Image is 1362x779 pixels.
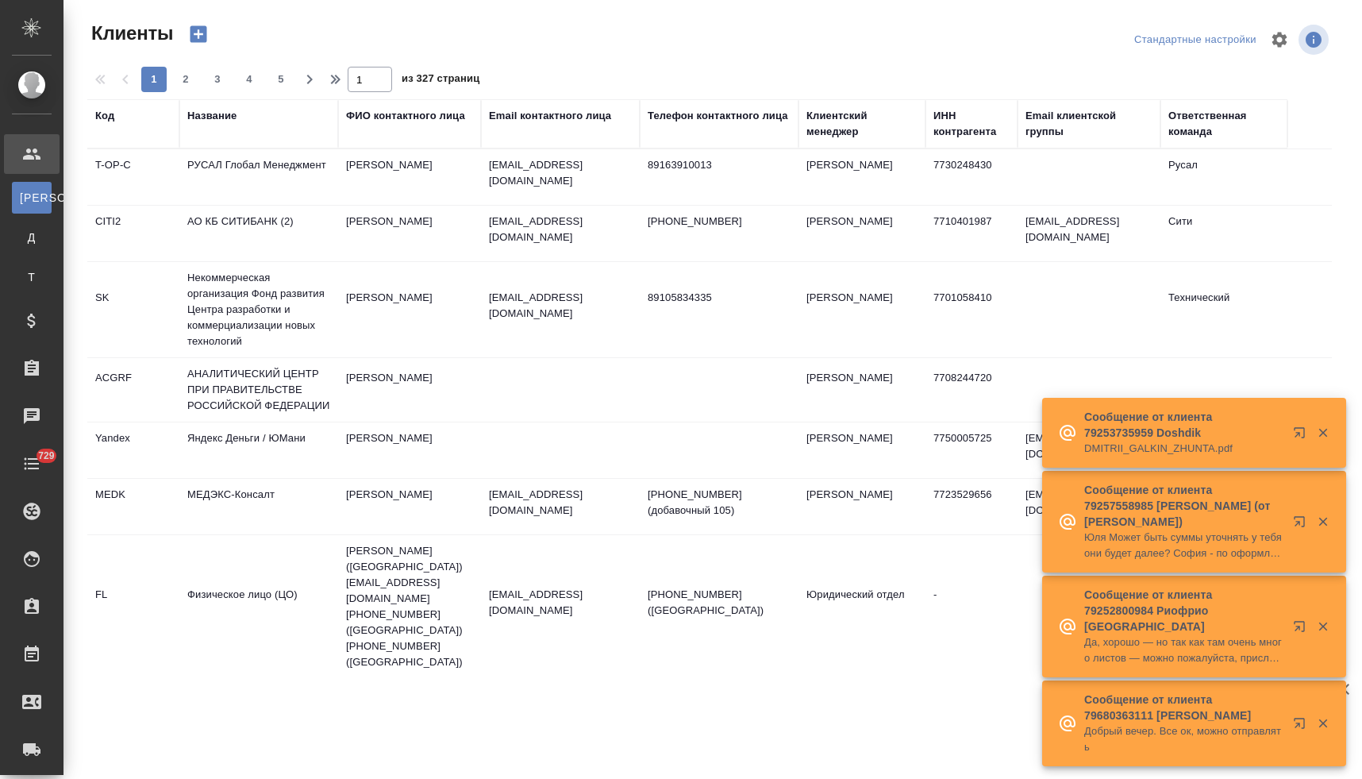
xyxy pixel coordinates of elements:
[925,282,1018,337] td: 7701058410
[798,579,925,634] td: Юридический отдел
[173,71,198,87] span: 2
[179,479,338,534] td: МЕДЭКС-Консалт
[1283,417,1322,455] button: Открыть в новой вкладке
[87,282,179,337] td: SK
[1025,108,1152,140] div: Email клиентской группы
[489,587,632,619] p: [EMAIL_ADDRESS][DOMAIN_NAME]
[4,444,60,484] a: 729
[95,108,114,124] div: Код
[489,487,632,519] p: [EMAIL_ADDRESS][DOMAIN_NAME]
[12,222,52,253] a: Д
[925,579,1018,634] td: -
[1084,530,1283,561] p: Юля Может быть суммы уточнять у тебя они будет далее? София - по оформлению — четко пусть пишут
[798,479,925,534] td: [PERSON_NAME]
[179,206,338,261] td: АО КБ СИТИБАНК (2)
[87,579,179,634] td: FL
[402,69,479,92] span: из 327 страниц
[648,157,791,173] p: 89163910013
[338,362,481,418] td: [PERSON_NAME]
[648,587,791,619] p: [PHONE_NUMBER] ([GEOGRAPHIC_DATA])
[179,358,338,422] td: АНАЛИТИЧЕСКИЙ ЦЕНТР ПРИ ПРАВИТЕЛЬСТВЕ РОССИЙСКОЙ ФЕДЕРАЦИИ
[87,422,179,478] td: Yandex
[925,362,1018,418] td: 7708244720
[1084,409,1283,441] p: Сообщение от клиента 79253735959 Doshdik
[1018,206,1160,261] td: [EMAIL_ADDRESS][DOMAIN_NAME]
[1299,25,1332,55] span: Посмотреть информацию
[87,479,179,534] td: MEDK
[12,261,52,293] a: Т
[925,206,1018,261] td: 7710401987
[1168,108,1279,140] div: Ответственная команда
[1160,206,1287,261] td: Сити
[1084,441,1283,457] p: DMITRII_GALKIN_ZHUNTA.pdf
[798,422,925,478] td: [PERSON_NAME]
[205,67,230,92] button: 3
[87,206,179,261] td: CITI2
[1306,716,1339,731] button: Закрыть
[648,214,791,229] p: [PHONE_NUMBER]
[798,206,925,261] td: [PERSON_NAME]
[1084,482,1283,530] p: Сообщение от клиента 79257558985 [PERSON_NAME] (от [PERSON_NAME])
[87,21,173,46] span: Клиенты
[179,422,338,478] td: Яндекс Деньги / ЮМани
[1160,149,1287,205] td: Русал
[798,149,925,205] td: [PERSON_NAME]
[338,282,481,337] td: [PERSON_NAME]
[12,182,52,214] a: [PERSON_NAME]
[173,67,198,92] button: 2
[87,362,179,418] td: ACGRF
[1160,282,1287,337] td: Технический
[1084,634,1283,666] p: Да, хорошо — но так как там очень много листов — можно пожалуйста, прислать 2-3 приложения как Вы ви
[1084,723,1283,755] p: Добрый вечер. Все ок, можно отправлять
[338,535,481,678] td: [PERSON_NAME] ([GEOGRAPHIC_DATA]) [EMAIL_ADDRESS][DOMAIN_NAME] [PHONE_NUMBER] ([GEOGRAPHIC_DATA])...
[87,149,179,205] td: T-OP-C
[1018,479,1160,534] td: [EMAIL_ADDRESS][DOMAIN_NAME]
[1306,515,1339,529] button: Закрыть
[806,108,918,140] div: Клиентский менеджер
[268,67,294,92] button: 5
[1306,426,1339,440] button: Закрыть
[1283,611,1322,649] button: Открыть в новой вкладке
[179,262,338,357] td: Некоммерческая организация Фонд развития Центра разработки и коммерциализации новых технологий
[237,71,262,87] span: 4
[489,290,632,322] p: [EMAIL_ADDRESS][DOMAIN_NAME]
[346,108,465,124] div: ФИО контактного лица
[648,487,791,519] p: [PHONE_NUMBER] (добавочный 105)
[798,362,925,418] td: [PERSON_NAME]
[1084,692,1283,723] p: Сообщение от клиента 79680363111 [PERSON_NAME]
[1018,422,1160,478] td: [EMAIL_ADDRESS][DOMAIN_NAME]
[925,422,1018,478] td: 7750005725
[187,108,237,124] div: Название
[1260,21,1299,59] span: Настроить таблицу
[648,290,791,306] p: 89105834335
[1130,28,1260,52] div: split button
[179,579,338,634] td: Физическое лицо (ЦО)
[1084,587,1283,634] p: Сообщение от клиента 79252800984 Риофрио [GEOGRAPHIC_DATA]
[237,67,262,92] button: 4
[648,108,788,124] div: Телефон контактного лица
[489,214,632,245] p: [EMAIL_ADDRESS][DOMAIN_NAME]
[1306,619,1339,634] button: Закрыть
[798,282,925,337] td: [PERSON_NAME]
[268,71,294,87] span: 5
[933,108,1010,140] div: ИНН контрагента
[925,149,1018,205] td: 7730248430
[338,422,481,478] td: [PERSON_NAME]
[20,229,44,245] span: Д
[1283,506,1322,544] button: Открыть в новой вкладке
[925,479,1018,534] td: 7723529656
[29,448,64,464] span: 729
[338,149,481,205] td: [PERSON_NAME]
[489,157,632,189] p: [EMAIL_ADDRESS][DOMAIN_NAME]
[1283,708,1322,746] button: Открыть в новой вкладке
[205,71,230,87] span: 3
[20,190,44,206] span: [PERSON_NAME]
[179,21,217,48] button: Создать
[20,269,44,285] span: Т
[489,108,611,124] div: Email контактного лица
[338,479,481,534] td: [PERSON_NAME]
[179,149,338,205] td: РУСАЛ Глобал Менеджмент
[338,206,481,261] td: [PERSON_NAME]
